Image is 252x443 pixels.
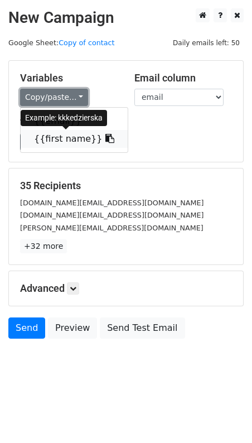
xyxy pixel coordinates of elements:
[20,211,203,219] small: [DOMAIN_NAME][EMAIL_ADDRESS][DOMAIN_NAME]
[134,72,232,84] h5: Email column
[196,389,252,443] iframe: Chat Widget
[20,224,203,232] small: [PERSON_NAME][EMAIL_ADDRESS][DOMAIN_NAME]
[20,72,118,84] h5: Variables
[20,199,203,207] small: [DOMAIN_NAME][EMAIL_ADDRESS][DOMAIN_NAME]
[21,110,107,126] div: Example: kkkedzierska
[48,317,97,339] a: Preview
[169,37,244,49] span: Daily emails left: 50
[8,38,115,47] small: Google Sheet:
[59,38,114,47] a: Copy of contact
[20,239,67,253] a: +32 more
[21,130,128,148] a: {{first name}}
[8,8,244,27] h2: New Campaign
[20,282,232,295] h5: Advanced
[20,180,232,192] h5: 35 Recipients
[169,38,244,47] a: Daily emails left: 50
[20,89,88,106] a: Copy/paste...
[8,317,45,339] a: Send
[100,317,185,339] a: Send Test Email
